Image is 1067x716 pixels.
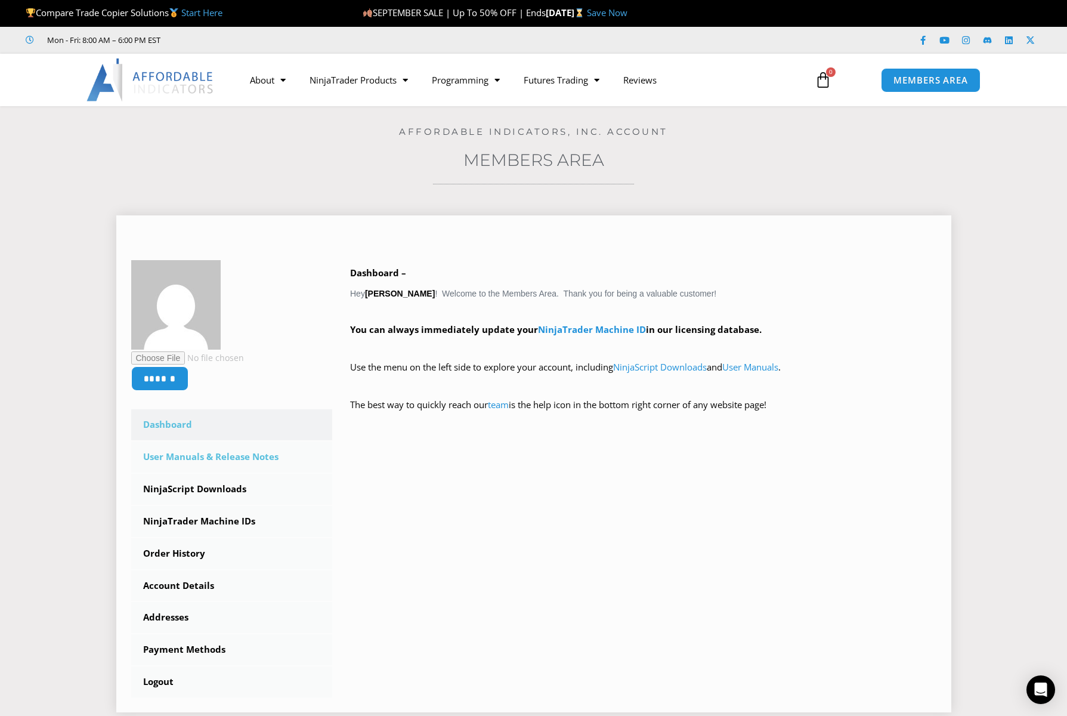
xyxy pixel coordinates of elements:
img: LogoAI | Affordable Indicators – NinjaTrader [86,58,215,101]
p: The best way to quickly reach our is the help icon in the bottom right corner of any website page! [350,397,936,430]
a: Payment Methods [131,634,333,665]
img: b4b1d79195386b6cbaba082f0f07daf2fb004e7ecd841fb88d0b524531e6b5aa [131,260,221,350]
img: ⌛ [575,8,584,17]
iframe: Customer reviews powered by Trustpilot [177,34,356,46]
strong: [DATE] [546,7,587,18]
a: Members Area [463,150,604,170]
a: About [238,66,298,94]
strong: You can always immediately update your in our licensing database. [350,323,762,335]
a: Reviews [611,66,669,94]
a: Dashboard [131,409,333,440]
nav: Menu [238,66,801,94]
a: Start Here [181,7,222,18]
span: MEMBERS AREA [893,76,968,85]
a: Affordable Indicators, Inc. Account [399,126,668,137]
div: Open Intercom Messenger [1026,675,1055,704]
a: NinjaTrader Products [298,66,420,94]
a: NinjaScript Downloads [613,361,707,373]
nav: Account pages [131,409,333,698]
a: User Manuals [722,361,778,373]
a: NinjaTrader Machine ID [538,323,646,335]
strong: [PERSON_NAME] [365,289,435,298]
a: Order History [131,538,333,569]
img: 🥇 [169,8,178,17]
a: User Manuals & Release Notes [131,442,333,473]
span: Mon - Fri: 8:00 AM – 6:00 PM EST [44,33,160,47]
a: Addresses [131,602,333,633]
span: 0 [826,67,836,77]
div: Hey ! Welcome to the Members Area. Thank you for being a valuable customer! [350,265,936,430]
a: Save Now [587,7,627,18]
a: Programming [420,66,512,94]
span: SEPTEMBER SALE | Up To 50% OFF | Ends [363,7,546,18]
a: NinjaTrader Machine IDs [131,506,333,537]
a: Logout [131,666,333,698]
span: Compare Trade Copier Solutions [26,7,222,18]
p: Use the menu on the left side to explore your account, including and . [350,359,936,393]
a: team [488,399,509,411]
a: NinjaScript Downloads [131,474,333,505]
b: Dashboard – [350,267,406,279]
a: Futures Trading [512,66,611,94]
a: Account Details [131,570,333,601]
img: 🏆 [26,8,35,17]
a: 0 [797,63,849,97]
a: MEMBERS AREA [881,68,981,92]
img: 🍂 [363,8,372,17]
